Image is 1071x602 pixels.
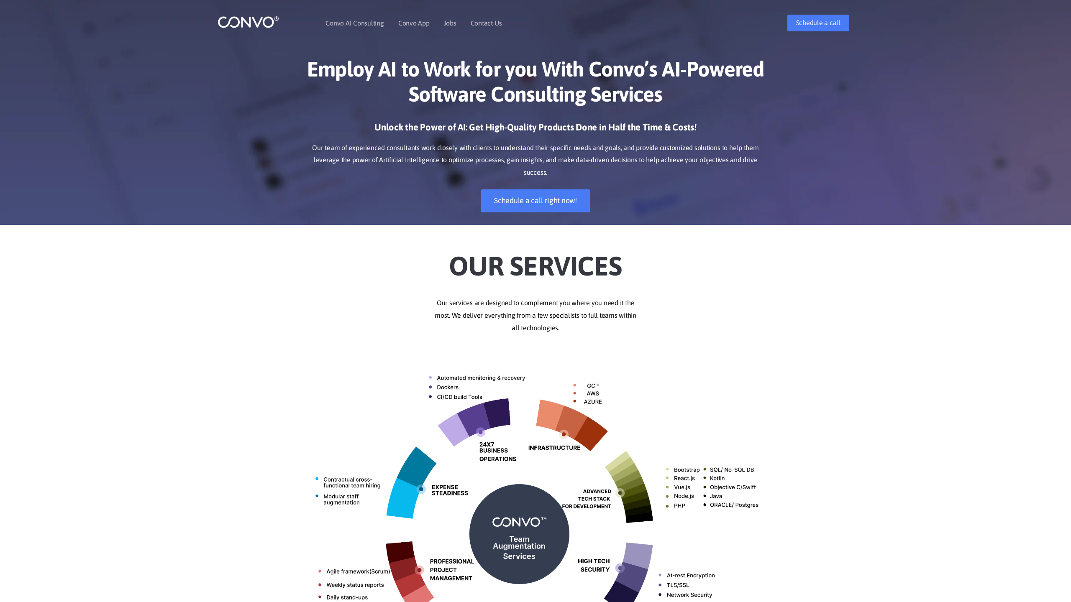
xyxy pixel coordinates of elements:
[303,56,768,113] h1: Employ AI to Work for you With Convo’s AI-Powered Software Consulting Services
[444,20,456,26] a: Jobs
[481,189,590,212] a: Schedule a call right now!
[787,15,849,31] a: Schedule a call
[303,142,768,179] p: Our team of experienced consultants work closely with clients to understand their specific needs ...
[303,121,768,140] h3: Unlock the Power of AI: Get High-Quality Products Done in Half the Time & Costs!
[303,297,768,334] p: Our services are designed to complement you where you need it the most. We deliver everything fro...
[303,237,768,284] h2: Our Services
[218,15,279,28] img: logo_1.png
[325,20,384,26] a: Convo AI Consulting
[398,20,430,26] a: Convo App
[471,20,502,26] a: Contact Us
